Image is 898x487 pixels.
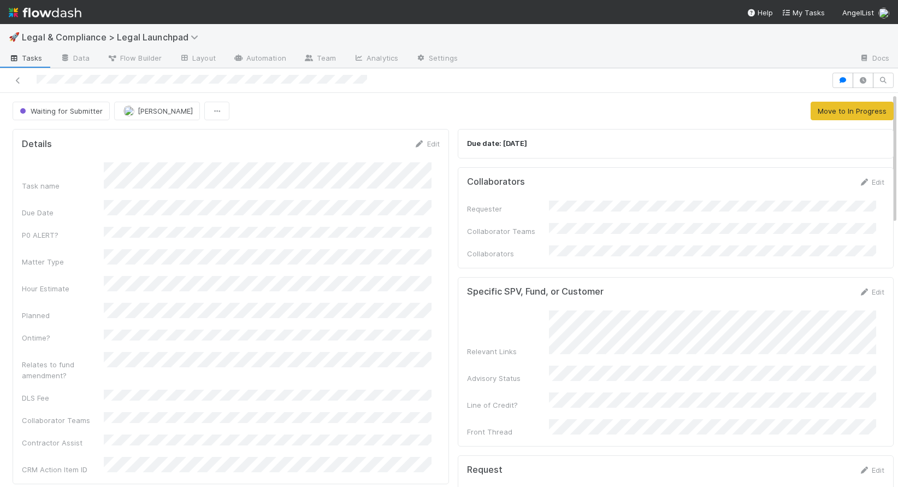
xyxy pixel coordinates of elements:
div: Help [747,7,773,18]
div: Contractor Assist [22,437,104,448]
a: Edit [859,287,884,296]
a: Analytics [345,50,407,68]
div: Line of Credit? [467,400,549,410]
span: [PERSON_NAME] [138,107,193,115]
button: Waiting for Submitter [13,102,110,120]
a: Edit [859,178,884,186]
h5: Specific SPV, Fund, or Customer [467,286,604,297]
div: Collaborator Teams [22,415,104,426]
a: Settings [407,50,466,68]
span: AngelList [842,8,874,17]
h5: Details [22,139,52,150]
span: 🚀 [9,32,20,42]
img: avatar_b5be9b1b-4537-4870-b8e7-50cc2287641b.png [123,105,134,116]
button: [PERSON_NAME] [114,102,200,120]
span: Legal & Compliance > Legal Launchpad [22,32,204,43]
div: Requester [467,203,549,214]
img: logo-inverted-e16ddd16eac7371096b0.svg [9,3,81,22]
div: Hour Estimate [22,283,104,294]
div: Ontime? [22,332,104,343]
div: P0 ALERT? [22,230,104,240]
div: Task name [22,180,104,191]
div: Planned [22,310,104,321]
div: Matter Type [22,256,104,267]
div: Advisory Status [467,373,549,384]
h5: Request [467,465,503,476]
div: Relevant Links [467,346,549,357]
a: Automation [225,50,295,68]
div: Front Thread [467,426,549,437]
div: DLS Fee [22,392,104,403]
a: Docs [850,50,898,68]
strong: Due date: [DATE] [467,139,527,148]
span: Tasks [9,52,43,63]
div: Due Date [22,207,104,218]
a: Flow Builder [98,50,170,68]
div: Collaborator Teams [467,226,549,237]
div: Relates to fund amendment? [22,359,104,381]
a: Layout [170,50,225,68]
a: Data [51,50,98,68]
div: CRM Action Item ID [22,464,104,475]
a: My Tasks [782,7,825,18]
img: avatar_6811aa62-070e-4b0a-ab85-15874fb457a1.png [878,8,889,19]
a: Edit [859,466,884,474]
div: Collaborators [467,248,549,259]
span: My Tasks [782,8,825,17]
h5: Collaborators [467,177,525,187]
button: Move to In Progress [811,102,894,120]
span: Waiting for Submitter [17,107,103,115]
a: Edit [414,139,440,148]
a: Team [295,50,345,68]
span: Flow Builder [107,52,162,63]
